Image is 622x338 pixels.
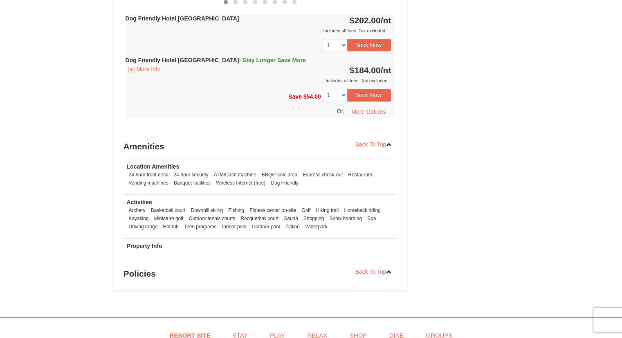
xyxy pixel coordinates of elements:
li: BBQ/Picnic area [260,171,299,179]
span: $54.00 [303,93,321,100]
li: Kayaking [127,214,151,223]
span: /nt [381,16,391,25]
li: Hot tub [161,223,181,231]
li: Fitness center on-site [247,206,298,214]
h3: Amenities [124,138,397,155]
li: Indoor pool [220,223,249,231]
li: Dog Friendly [269,179,300,187]
strong: Activities [127,199,152,205]
span: /nt [381,65,391,75]
li: Shopping [301,214,326,223]
li: Outdoor pool [250,223,282,231]
li: Driving range [127,223,160,231]
li: Downhill skiing [189,206,225,214]
h3: Policies [124,266,397,282]
span: : [239,57,241,63]
li: Sauna [282,214,300,223]
strong: Location Amenities [127,163,180,170]
li: Outdoor tennis courts [186,214,237,223]
li: Golf [299,206,312,214]
a: Back To Top [350,266,397,278]
li: Snow boarding [328,214,364,223]
li: Racquetball court [238,214,281,223]
li: Hiking trail [314,206,341,214]
button: Book Now! [347,89,391,101]
div: Includes all fees. Tax excluded. [126,27,391,35]
li: 24-hour front desk [127,171,171,179]
span: Stay Longer Save More [243,57,306,63]
li: Horseback riding [342,206,382,214]
li: Fishing [227,206,246,214]
strong: Dog Friendly Hotel [GEOGRAPHIC_DATA] [126,15,239,22]
li: Archery [127,206,148,214]
strong: Property Info [127,243,162,249]
a: Back To Top [350,138,397,151]
button: [+] More Info [126,65,164,74]
button: Book Now! [347,39,391,51]
span: Save [288,93,302,100]
li: 24-hour security [171,171,210,179]
li: Restaurant [346,171,374,179]
li: Waterpark [303,223,329,231]
li: Express check-out [301,171,345,179]
span: Or, [337,108,345,114]
li: Vending machines [127,179,171,187]
button: More Options [346,106,391,118]
li: ATM/Cash machine [212,171,258,179]
li: Banquet facilities [172,179,213,187]
strong: Dog Friendly Hotel [GEOGRAPHIC_DATA] [126,57,306,63]
div: Includes all fees. Tax excluded. [126,77,391,85]
li: Teen programs [182,223,218,231]
strong: $202.00 [350,16,391,25]
li: Wireless Internet (free) [214,179,267,187]
li: Basketball court [149,206,188,214]
span: $184.00 [350,65,381,75]
li: Miniature golf [152,214,185,223]
li: Zipline [283,223,302,231]
li: Spa [365,214,378,223]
